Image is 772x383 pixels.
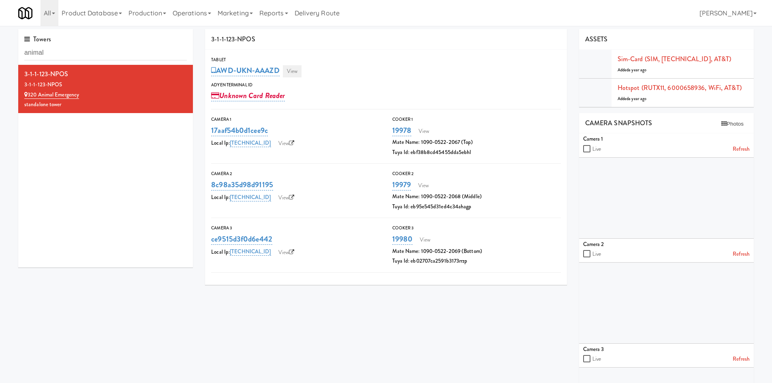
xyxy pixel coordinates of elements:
[392,224,561,232] div: Cooker 3
[24,68,187,80] div: 3-1-1-123-NPOS
[205,29,567,50] div: 3-1-1-123-NPOS
[392,137,561,148] div: Mate Name: 1090-0522-2067 (Top)
[392,179,411,190] a: 19979
[618,96,647,102] span: Added
[274,137,299,150] a: View
[733,144,750,154] a: Refresh
[585,118,652,128] span: CAMERA SNAPSHOTS
[274,192,299,204] a: View
[583,240,750,250] div: Camera 2
[211,81,561,89] div: Adyen Terminal Id
[414,180,433,192] a: View
[717,118,748,130] button: Photos
[24,91,79,99] a: 320 Animal Emergency
[230,248,271,256] a: [TECHNICAL_ID]
[24,34,51,44] span: Towers
[211,192,380,204] div: Local Ip:
[211,137,380,150] div: Local Ip:
[392,148,561,158] div: Tuya Id: ebf38b8cd45455dda5ebhl
[392,202,561,212] div: Tuya Id: eb95e545d31ed4c34ahagp
[583,344,750,355] div: Camera 3
[618,67,647,73] span: Added
[230,193,271,201] a: [TECHNICAL_ID]
[18,65,193,113] li: 3-1-1-123-NPOS3-1-1-123-NPOS 320 Animal Emergencystandalone tower
[24,45,187,60] input: Search towers
[629,67,646,73] span: a year ago
[211,170,380,178] div: Camera 2
[230,139,271,147] a: [TECHNICAL_ID]
[415,125,433,137] a: View
[392,116,561,124] div: Cooker 1
[629,96,646,102] span: a year ago
[392,192,561,202] div: Mate Name: 1090-0522-2068 (Middle)
[211,116,380,124] div: Camera 1
[592,144,601,154] label: Live
[211,246,380,259] div: Local Ip:
[211,233,272,245] a: ce9515d3f0d6e442
[618,54,731,64] a: Sim-card (SIM, [TECHNICAL_ID], AT&T)
[592,354,601,364] label: Live
[211,179,273,190] a: 8c98a35d98d91195
[618,83,742,92] a: Hotspot (RUTX11, 6000658936, WiFi, AT&T)
[24,80,187,90] div: 3-1-1-123-NPOS
[211,125,268,136] a: 17aaf54b0d1cee9c
[283,65,302,77] a: View
[18,6,32,20] img: Micromart
[392,233,413,245] a: 19980
[733,249,750,259] a: Refresh
[585,34,608,44] span: ASSETS
[592,249,601,259] label: Live
[211,224,380,232] div: Camera 3
[392,246,561,257] div: Mate Name: 1090-0522-2069 (Bottom)
[416,234,434,246] a: View
[211,56,561,64] div: Tablet
[392,170,561,178] div: Cooker 2
[24,100,187,110] div: standalone tower
[392,125,412,136] a: 19978
[392,256,561,266] div: Tuya Id: eb02707ca2591b3173rrzp
[733,354,750,364] a: Refresh
[583,134,750,144] div: Camera 1
[211,65,279,76] a: AWD-UKN-AAAZD
[211,90,285,101] a: Unknown Card Reader
[274,246,299,259] a: View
